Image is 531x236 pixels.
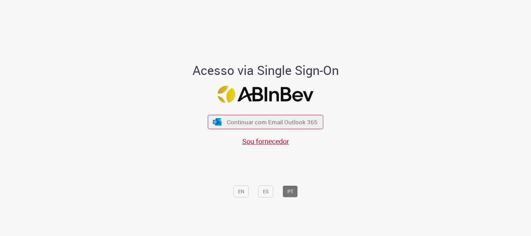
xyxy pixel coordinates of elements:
button: EN [233,186,249,197]
span: Continuar com Email Outlook 365 [227,118,317,126]
img: Logo ABInBev [218,85,314,103]
img: ícone Azure/Microsoft 360 [212,118,222,125]
a: Sou fornecedor [242,137,289,146]
button: ícone Azure/Microsoft 360 Continuar com Email Outlook 365 [208,115,323,129]
button: PT [283,186,298,197]
button: ES [258,186,273,197]
h1: Acesso via Single Sign-On [168,63,363,77]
